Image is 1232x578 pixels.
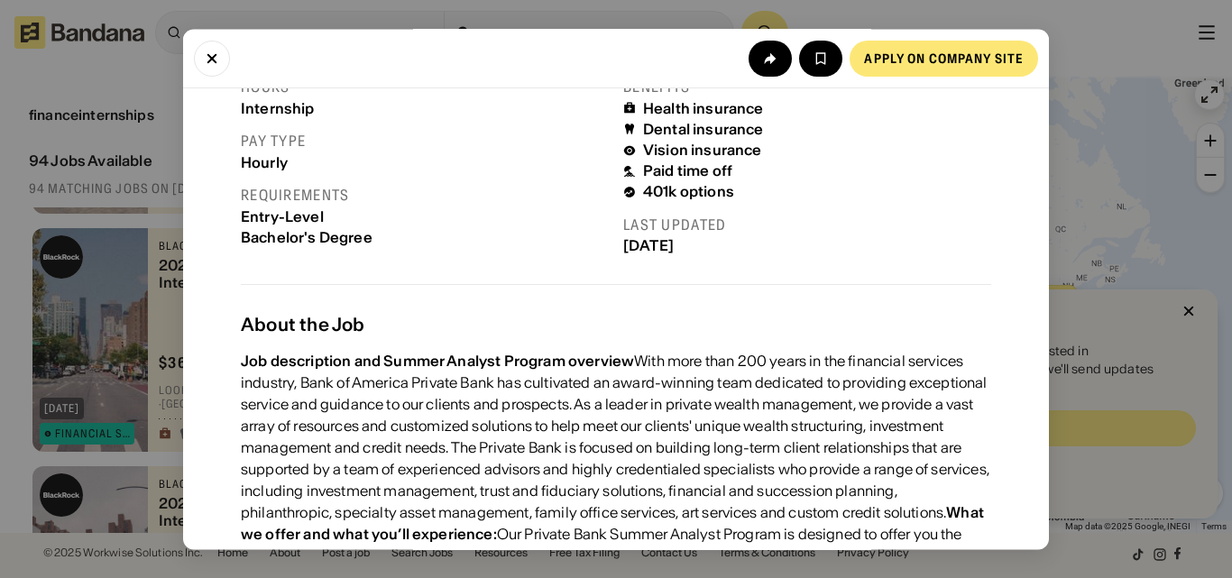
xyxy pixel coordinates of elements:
[864,51,1024,64] div: Apply on company site
[643,100,764,117] div: Health insurance
[643,163,732,180] div: Paid time off
[623,216,991,234] div: Last updated
[643,121,764,138] div: Dental insurance
[241,208,609,225] div: Entry-Level
[643,184,734,201] div: 401k options
[241,314,991,335] div: About the Job
[241,100,609,117] div: Internship
[241,352,634,370] div: Job description and Summer Analyst Program overview
[241,154,609,171] div: Hourly
[623,238,991,255] div: [DATE]
[241,186,609,205] div: Requirements
[643,142,762,160] div: Vision insurance
[241,229,609,246] div: Bachelor's Degree
[194,40,230,76] button: Close
[241,132,609,151] div: Pay type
